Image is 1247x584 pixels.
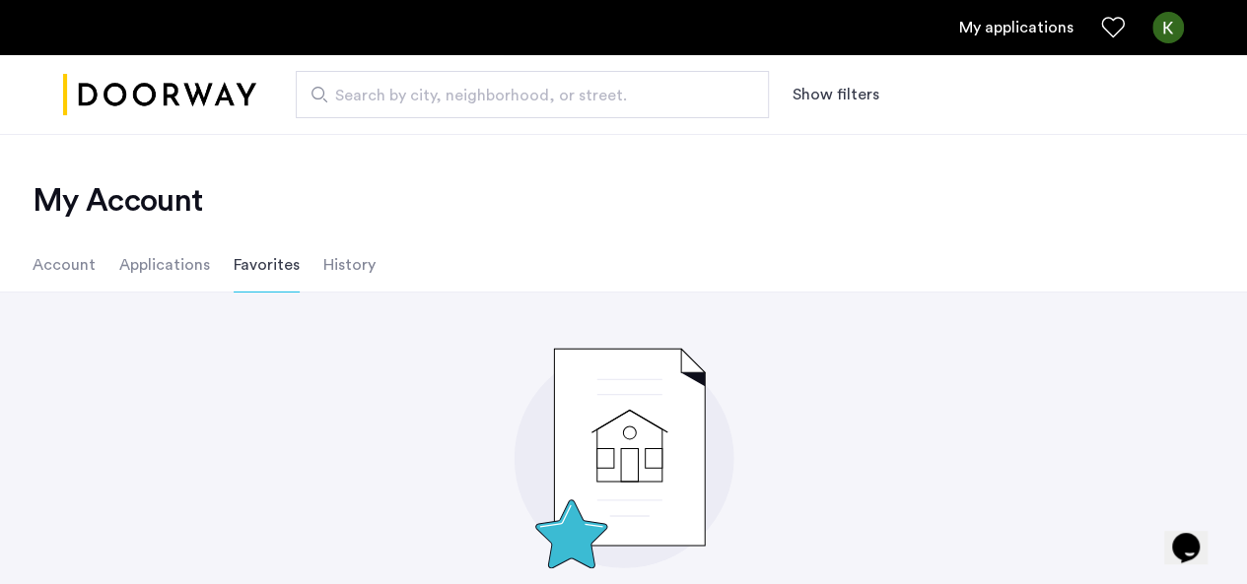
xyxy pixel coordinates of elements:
input: Apartment Search [296,71,769,118]
span: Search by city, neighborhood, or street. [335,84,714,107]
a: Favorites [1101,16,1125,39]
a: My application [959,16,1074,39]
li: Favorites [234,237,300,292]
li: Applications [119,237,210,292]
li: Account [33,237,96,292]
iframe: chat widget [1164,505,1227,564]
h2: My Account [33,181,1215,221]
a: Cazamio logo [63,58,256,132]
button: Show or hide filters [793,83,879,106]
li: History [323,237,376,292]
img: user [1152,12,1184,43]
img: logo [63,58,256,132]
